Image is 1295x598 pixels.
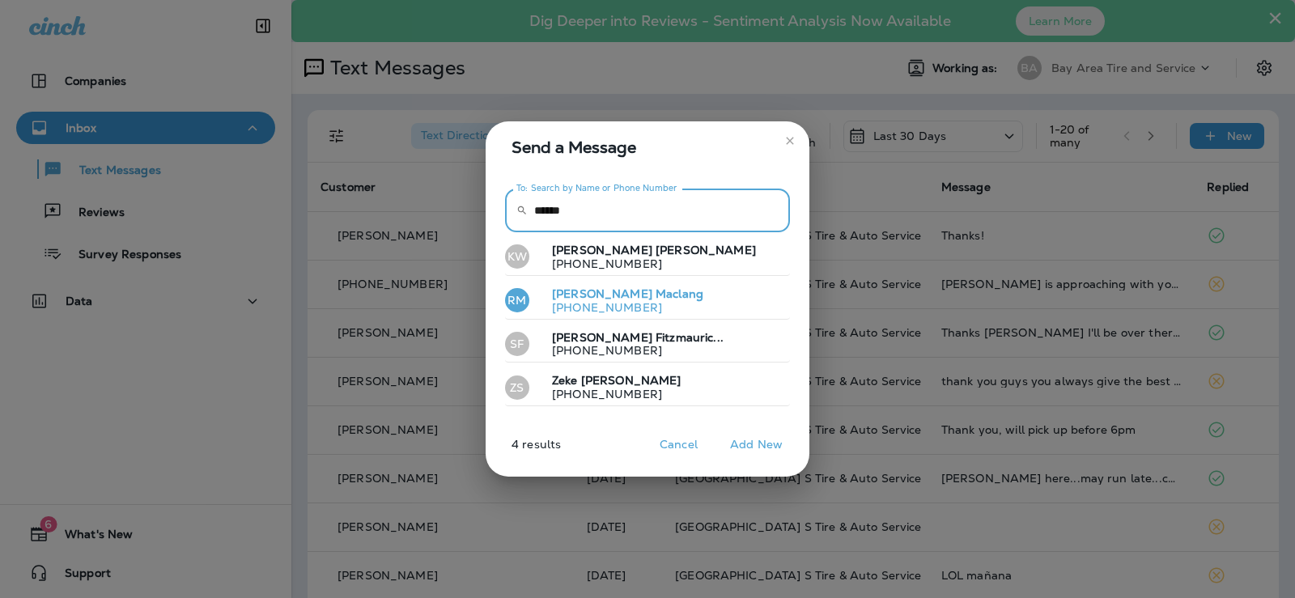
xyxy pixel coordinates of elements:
button: close [777,128,803,154]
span: [PERSON_NAME] [552,286,652,301]
span: Send a Message [512,134,790,160]
div: SF [505,332,529,356]
span: Fitzmauric... [656,330,724,345]
span: Zeke [552,373,578,388]
button: Cancel [648,432,709,457]
div: KW [505,244,529,269]
div: ZS [505,375,529,400]
span: [PERSON_NAME] [656,243,756,257]
p: [PHONE_NUMBER] [539,301,703,314]
span: [PERSON_NAME] [552,243,652,257]
div: RM [505,288,529,312]
p: [PHONE_NUMBER] [539,257,756,270]
button: ZSZeke [PERSON_NAME][PHONE_NUMBER] [505,369,790,406]
p: [PHONE_NUMBER] [539,388,681,401]
button: SF[PERSON_NAME] Fitzmauric...[PHONE_NUMBER] [505,326,790,363]
p: [PHONE_NUMBER] [539,344,724,357]
span: Maclang [656,286,703,301]
span: [PERSON_NAME] [552,330,652,345]
button: Add New [722,432,791,457]
label: To: Search by Name or Phone Number [516,182,677,194]
button: KW[PERSON_NAME] [PERSON_NAME][PHONE_NUMBER] [505,239,790,276]
p: 4 results [479,438,561,464]
button: RM[PERSON_NAME] Maclang[PHONE_NUMBER] [505,282,790,320]
span: [PERSON_NAME] [581,373,681,388]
